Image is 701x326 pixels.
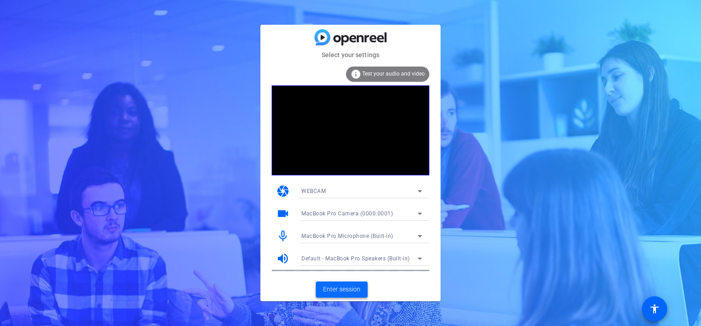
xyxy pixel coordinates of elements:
[276,207,290,220] mat-icon: videocam
[301,210,393,217] span: MacBook Pro Camera (0000:0001)
[276,229,290,243] mat-icon: mic_none
[301,188,326,194] span: WEBCAM
[323,285,360,294] span: Enter session
[276,184,290,198] mat-icon: camera
[301,233,393,239] span: MacBook Pro Microphone (Built-in)
[362,71,425,77] span: Test your audio and video
[260,50,441,60] mat-card-subtitle: Select your settings
[276,252,290,265] mat-icon: volume_up
[301,255,410,262] span: Default - MacBook Pro Speakers (Built-in)
[649,304,660,314] mat-icon: accessibility
[350,69,361,80] mat-icon: info
[316,281,368,298] button: Enter session
[314,29,387,45] img: blue-gradient.svg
